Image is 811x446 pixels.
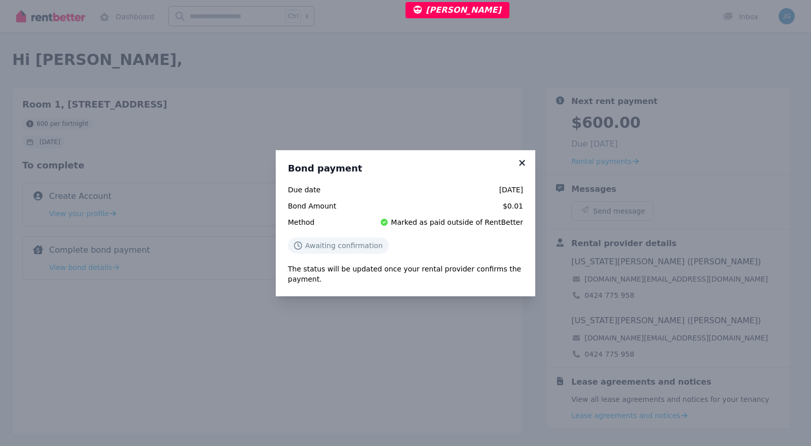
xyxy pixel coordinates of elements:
[305,241,383,251] span: Awaiting confirmation
[364,201,523,211] span: $0.01
[391,217,523,227] span: Marked as paid outside of RentBetter
[364,185,523,195] span: [DATE]
[288,264,523,284] p: The status will be updated once your rental provider confirms the payment.
[288,185,358,195] span: Due date
[288,217,358,227] span: Method
[288,162,523,175] h3: Bond payment
[288,201,358,211] span: Bond Amount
